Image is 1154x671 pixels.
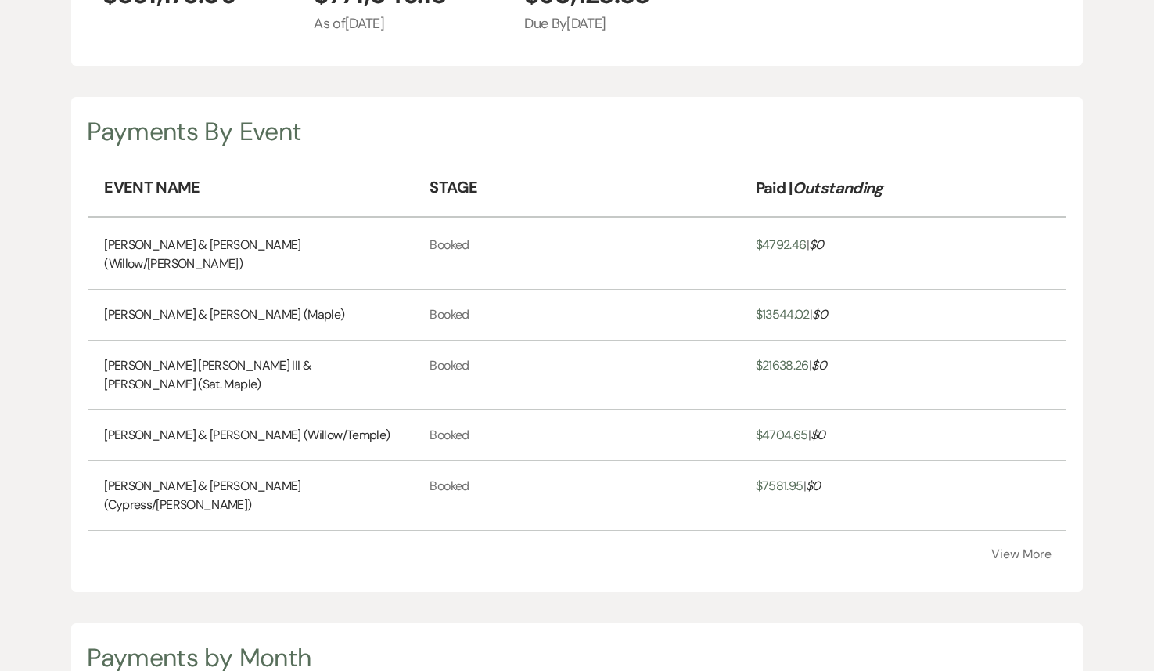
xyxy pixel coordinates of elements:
[524,13,650,34] span: Due By [DATE]
[314,13,446,34] span: As of [DATE]
[414,410,739,461] td: Booked
[414,160,739,218] th: Stage
[756,356,826,394] a: $21638.26|$0
[104,426,390,445] a: [PERSON_NAME] & [PERSON_NAME] (Willow/Temple)
[104,477,398,514] a: [PERSON_NAME] & [PERSON_NAME] (Cypress/[PERSON_NAME])
[87,113,1067,150] div: Payments By Event
[756,427,808,443] span: $ 4704.65
[793,178,883,198] em: Outstanding
[812,306,827,323] span: $ 0
[756,306,810,323] span: $ 13544.02
[991,548,1052,561] button: View More
[756,426,825,445] a: $4704.65|$0
[809,236,824,253] span: $ 0
[756,305,827,324] a: $13544.02|$0
[88,160,414,218] th: Event Name
[414,341,739,410] td: Booked
[104,356,398,394] a: [PERSON_NAME] [PERSON_NAME] III & [PERSON_NAME] (Sat. Maple)
[811,427,825,443] span: $ 0
[756,236,824,273] a: $4792.46|$0
[756,175,883,200] p: Paid |
[414,461,739,531] td: Booked
[104,305,344,324] a: [PERSON_NAME] & [PERSON_NAME] (Maple)
[104,236,398,273] a: [PERSON_NAME] & [PERSON_NAME] (Willow/[PERSON_NAME])
[756,236,807,253] span: $ 4792.46
[756,357,809,373] span: $ 21638.26
[414,220,739,290] td: Booked
[806,478,821,494] span: $ 0
[414,290,739,341] td: Booked
[756,478,803,494] span: $ 7581.95
[756,477,821,514] a: $7581.95|$0
[811,357,826,373] span: $ 0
